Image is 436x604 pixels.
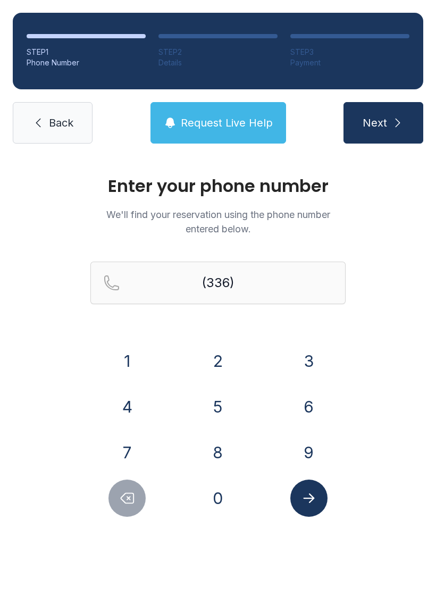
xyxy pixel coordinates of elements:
div: Payment [290,57,409,68]
button: 6 [290,388,328,425]
input: Reservation phone number [90,262,346,304]
button: 2 [199,342,237,380]
div: STEP 1 [27,47,146,57]
button: 1 [108,342,146,380]
button: 0 [199,480,237,517]
button: Delete number [108,480,146,517]
button: 7 [108,434,146,471]
span: Request Live Help [181,115,273,130]
button: 5 [199,388,237,425]
h1: Enter your phone number [90,178,346,195]
div: STEP 3 [290,47,409,57]
button: Submit lookup form [290,480,328,517]
button: 9 [290,434,328,471]
span: Back [49,115,73,130]
button: 3 [290,342,328,380]
div: Details [158,57,278,68]
button: 8 [199,434,237,471]
div: Phone Number [27,57,146,68]
div: STEP 2 [158,47,278,57]
button: 4 [108,388,146,425]
p: We'll find your reservation using the phone number entered below. [90,207,346,236]
span: Next [363,115,387,130]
